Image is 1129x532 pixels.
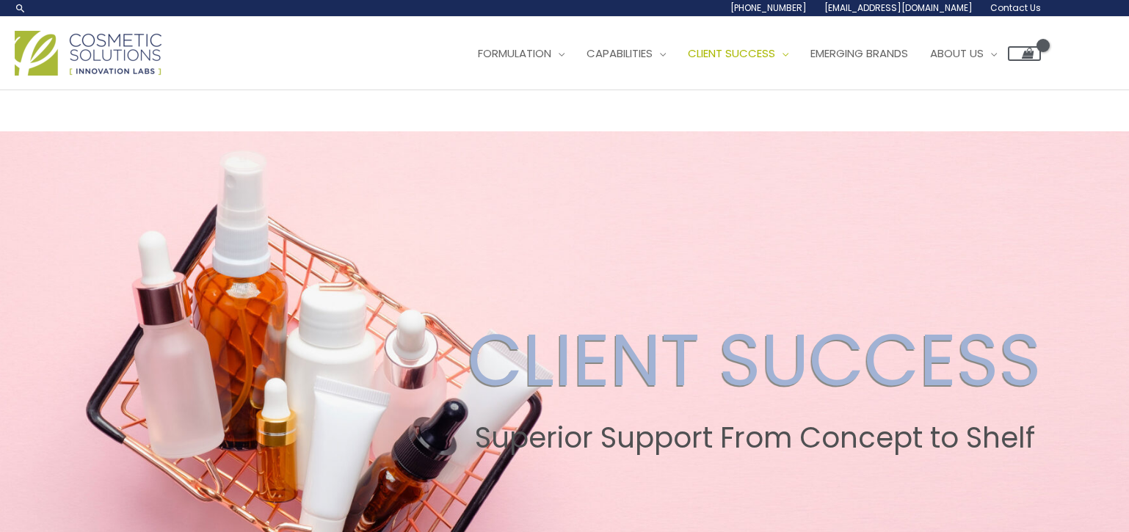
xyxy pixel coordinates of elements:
a: Formulation [467,32,576,76]
a: About Us [919,32,1008,76]
h2: CLIENT SUCCESS [468,317,1042,404]
span: Contact Us [990,1,1041,14]
a: Search icon link [15,2,26,14]
a: Client Success [677,32,799,76]
h2: Superior Support From Concept to Shelf [468,421,1042,455]
span: [PHONE_NUMBER] [730,1,807,14]
span: Capabilities [587,45,653,61]
span: Client Success [688,45,775,61]
a: Capabilities [576,32,677,76]
nav: Site Navigation [456,32,1041,76]
span: About Us [930,45,984,61]
span: Formulation [478,45,551,61]
span: [EMAIL_ADDRESS][DOMAIN_NAME] [824,1,973,14]
a: Emerging Brands [799,32,919,76]
a: View Shopping Cart, empty [1008,46,1041,61]
span: Emerging Brands [810,45,908,61]
img: Cosmetic Solutions Logo [15,31,161,76]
